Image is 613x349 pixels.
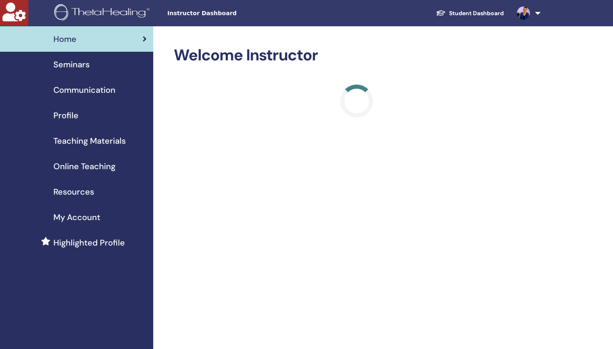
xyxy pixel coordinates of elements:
img: default.jpg [517,7,530,20]
span: My Account [53,211,100,223]
span: Teaching Materials [53,135,126,147]
span: Profile [53,109,78,122]
span: Highlighted Profile [53,236,125,249]
h2: Welcome Instructor [174,46,539,65]
span: Instructor Dashboard [167,9,290,18]
span: Seminars [53,58,90,71]
img: graduation-cap-white.svg [436,9,446,16]
span: Home [53,33,76,45]
span: Communication [53,84,115,96]
span: Online Teaching [53,160,115,172]
img: logo.png [54,4,152,23]
a: Student Dashboard [429,6,510,21]
span: Resources [53,186,94,198]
